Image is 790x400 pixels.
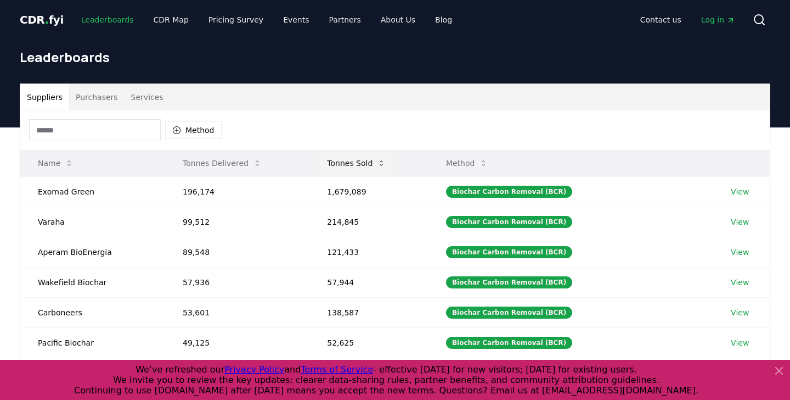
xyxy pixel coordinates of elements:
[309,237,428,267] td: 121,433
[165,297,309,327] td: 53,601
[20,207,165,237] td: Varaha
[631,10,744,30] nav: Main
[309,297,428,327] td: 138,587
[309,358,428,388] td: 26,108
[29,152,82,174] button: Name
[145,10,198,30] a: CDR Map
[20,358,165,388] td: Freres Biochar
[701,14,735,25] span: Log in
[426,10,461,30] a: Blog
[446,307,572,319] div: Biochar Carbon Removal (BCR)
[318,152,394,174] button: Tonnes Sold
[446,246,572,258] div: Biochar Carbon Removal (BCR)
[309,176,428,207] td: 1,679,089
[731,307,749,318] a: View
[446,216,572,228] div: Biochar Carbon Removal (BCR)
[731,216,749,227] a: View
[45,13,49,26] span: .
[20,84,69,110] button: Suppliers
[20,48,770,66] h1: Leaderboards
[446,337,572,349] div: Biochar Carbon Removal (BCR)
[437,152,497,174] button: Method
[731,337,749,348] a: View
[631,10,690,30] a: Contact us
[200,10,272,30] a: Pricing Survey
[165,267,309,297] td: 57,936
[69,84,125,110] button: Purchasers
[731,186,749,197] a: View
[692,10,744,30] a: Log in
[20,237,165,267] td: Aperam BioEnergia
[372,10,424,30] a: About Us
[165,358,309,388] td: 26,108
[309,327,428,358] td: 52,625
[72,10,143,30] a: Leaderboards
[446,276,572,288] div: Biochar Carbon Removal (BCR)
[20,327,165,358] td: Pacific Biochar
[20,267,165,297] td: Wakefield Biochar
[165,207,309,237] td: 99,512
[320,10,370,30] a: Partners
[20,12,64,27] a: CDR.fyi
[165,176,309,207] td: 196,174
[20,13,64,26] span: CDR fyi
[165,237,309,267] td: 89,548
[174,152,270,174] button: Tonnes Delivered
[446,186,572,198] div: Biochar Carbon Removal (BCR)
[274,10,318,30] a: Events
[20,176,165,207] td: Exomad Green
[165,121,222,139] button: Method
[731,247,749,258] a: View
[165,327,309,358] td: 49,125
[20,297,165,327] td: Carboneers
[309,207,428,237] td: 214,845
[731,277,749,288] a: View
[72,10,461,30] nav: Main
[309,267,428,297] td: 57,944
[125,84,170,110] button: Services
